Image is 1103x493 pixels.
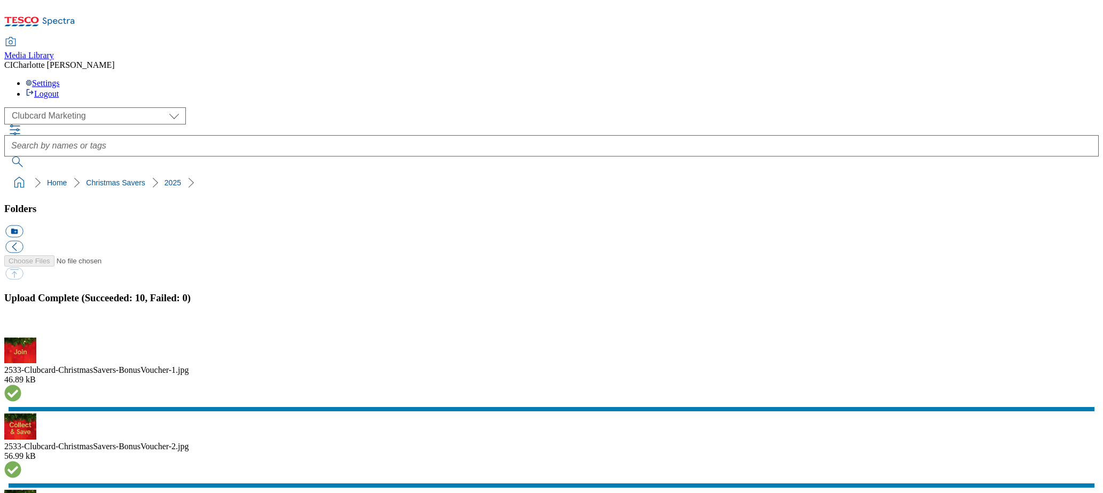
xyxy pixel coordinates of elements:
span: CI [4,60,13,69]
h3: Upload Complete (Succeeded: 10, Failed: 0) [4,292,1099,304]
a: home [11,174,28,191]
a: Home [47,178,67,187]
nav: breadcrumb [4,173,1099,193]
input: Search by names or tags [4,135,1099,156]
a: Media Library [4,38,54,60]
div: 2533-Clubcard-ChristmasSavers-BonusVoucher-1.jpg [4,365,1099,375]
span: Charlotte [PERSON_NAME] [13,60,115,69]
img: preview [4,413,36,439]
a: Settings [26,79,60,88]
h3: Folders [4,203,1099,215]
div: 46.89 kB [4,375,1099,385]
span: Media Library [4,51,54,60]
a: Logout [26,89,59,98]
img: preview [4,338,36,363]
a: Christmas Savers [86,178,145,187]
div: 2533-Clubcard-ChristmasSavers-BonusVoucher-2.jpg [4,442,1099,451]
a: 2025 [165,178,181,187]
div: 56.99 kB [4,451,1099,461]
